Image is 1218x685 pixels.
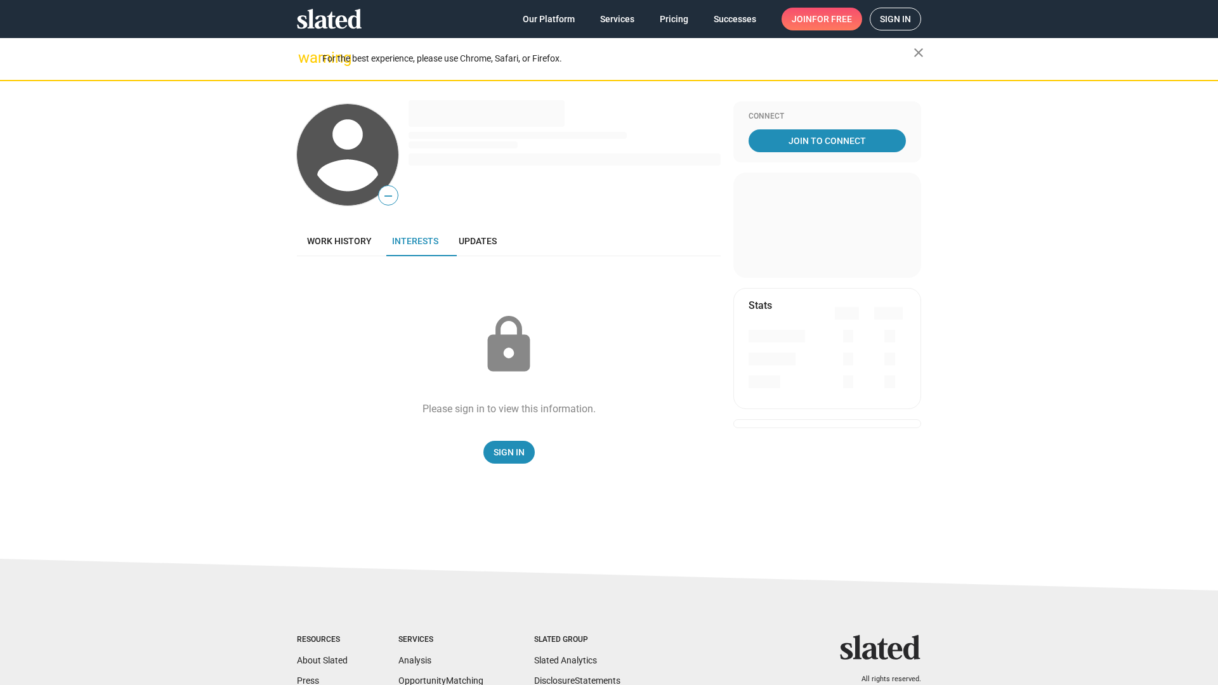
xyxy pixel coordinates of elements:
[477,313,540,377] mat-icon: lock
[749,112,906,122] div: Connect
[782,8,862,30] a: Joinfor free
[812,8,852,30] span: for free
[911,45,926,60] mat-icon: close
[660,8,688,30] span: Pricing
[534,635,620,645] div: Slated Group
[792,8,852,30] span: Join
[297,635,348,645] div: Resources
[298,50,313,65] mat-icon: warning
[449,226,507,256] a: Updates
[392,236,438,246] span: Interests
[870,8,921,30] a: Sign in
[749,129,906,152] a: Join To Connect
[398,635,483,645] div: Services
[534,655,597,665] a: Slated Analytics
[600,8,634,30] span: Services
[590,8,645,30] a: Services
[494,441,525,464] span: Sign In
[297,655,348,665] a: About Slated
[422,402,596,415] div: Please sign in to view this information.
[459,236,497,246] span: Updates
[513,8,585,30] a: Our Platform
[297,226,382,256] a: Work history
[523,8,575,30] span: Our Platform
[398,655,431,665] a: Analysis
[704,8,766,30] a: Successes
[379,188,398,204] span: —
[322,50,913,67] div: For the best experience, please use Chrome, Safari, or Firefox.
[749,299,772,312] mat-card-title: Stats
[483,441,535,464] a: Sign In
[880,8,911,30] span: Sign in
[714,8,756,30] span: Successes
[650,8,698,30] a: Pricing
[307,236,372,246] span: Work history
[382,226,449,256] a: Interests
[751,129,903,152] span: Join To Connect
